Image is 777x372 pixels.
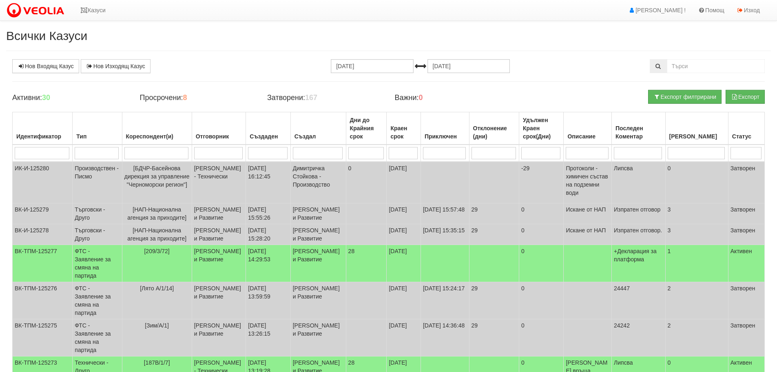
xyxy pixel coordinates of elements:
div: Дни до Крайния срок [348,114,385,142]
td: ИК-И-125280 [13,162,73,203]
td: [DATE] 14:36:48 [421,319,469,356]
span: [НАП-Национална агенция за приходите] [127,227,186,242]
td: Търговски - Друго [73,224,122,245]
span: [Лято А/1/14] [140,285,174,292]
td: ВК-ТПМ-125277 [13,245,73,282]
b: 0 [419,94,423,102]
div: Отговорник [194,131,244,142]
td: [PERSON_NAME] и Развитие [192,224,246,245]
button: Експорт филтрирани [648,90,722,104]
td: 3 [665,203,728,224]
b: 167 [305,94,317,102]
div: Отклонение (дни) [472,123,517,142]
td: Затворен [728,319,764,356]
td: [DATE] 15:28:20 [246,224,290,245]
th: Отговорник: No sort applied, activate to apply an ascending sort [192,112,246,145]
td: Затворен [728,282,764,319]
p: Протоколи - химичен състав на подземни води [566,164,609,197]
h2: Всички Казуси [6,29,771,42]
span: [БДЧР-Басейнова дирекция за управление "Черноморски регион"] [124,165,190,188]
button: Експорт [726,90,765,104]
div: Кореспондент(и) [124,131,190,142]
td: ВК-ТПМ-125276 [13,282,73,319]
td: [PERSON_NAME] и Развитие [290,245,346,282]
th: Краен срок: No sort applied, activate to apply an ascending sort [387,112,421,145]
a: Нов Изходящ Казус [81,59,151,73]
td: ВК-И-125279 [13,203,73,224]
td: ВК-ТПМ-125275 [13,319,73,356]
td: Затворен [728,203,764,224]
div: Тип [75,131,120,142]
td: [DATE] [387,282,421,319]
td: [DATE] 13:59:59 [246,282,290,319]
td: Затворен [728,224,764,245]
div: Създал [293,131,344,142]
td: Производствен - Писмо [73,162,122,203]
img: VeoliaLogo.png [6,2,68,19]
td: [DATE] [387,319,421,356]
td: [PERSON_NAME] и Развитие [290,224,346,245]
span: [НАП-Национална агенция за приходите] [127,206,186,221]
h4: Затворени: [267,94,382,102]
span: +Декларация за платформа [614,248,657,263]
td: 0 [519,203,564,224]
span: Липсва [614,165,633,172]
span: Изпратен отговор. [614,227,662,234]
span: Липсва [614,359,633,366]
span: 28 [348,359,355,366]
td: [PERSON_NAME] и Развитие [290,203,346,224]
td: 0 [519,282,564,319]
td: [DATE] [387,203,421,224]
p: Искане от НАП [566,205,609,214]
td: 29 [469,319,519,356]
td: Затворен [728,162,764,203]
td: 3 [665,224,728,245]
th: Създаден: No sort applied, activate to apply an ascending sort [246,112,290,145]
b: 30 [42,94,50,102]
td: [PERSON_NAME] и Развитие [192,319,246,356]
span: Изпратен отговор [614,206,660,213]
td: ФТС - Заявление за смяна на партида [73,245,122,282]
th: Удължен Краен срок(Дни): No sort applied, activate to apply an ascending sort [519,112,564,145]
td: 1 [665,245,728,282]
td: [DATE] 15:57:48 [421,203,469,224]
td: 0 [519,319,564,356]
td: [PERSON_NAME] и Развитие [290,319,346,356]
td: [DATE] 15:24:17 [421,282,469,319]
td: [DATE] [387,162,421,203]
span: 0 [348,165,352,172]
td: -29 [519,162,564,203]
th: Отклонение (дни): No sort applied, activate to apply an ascending sort [469,112,519,145]
td: [PERSON_NAME] - Технически [192,162,246,203]
span: 24447 [614,285,630,292]
td: Търговски - Друго [73,203,122,224]
td: [DATE] [387,245,421,282]
th: Кореспондент(и): No sort applied, activate to apply an ascending sort [122,112,192,145]
td: ВК-И-125278 [13,224,73,245]
th: Тип: No sort applied, activate to apply an ascending sort [73,112,122,145]
p: Искане от НАП [566,226,609,234]
td: ФТС - Заявление за смяна на партида [73,282,122,319]
td: 0 [519,245,564,282]
td: 2 [665,282,728,319]
th: Дни до Крайния срок: No sort applied, activate to apply an ascending sort [346,112,387,145]
div: Удължен Краен срок(Дни) [521,114,561,142]
th: Последен Коментар: No sort applied, activate to apply an ascending sort [611,112,665,145]
td: Активен [728,245,764,282]
td: 0 [665,162,728,203]
span: [Зим/А/1] [145,322,169,329]
td: [PERSON_NAME] и Развитие [290,282,346,319]
h4: Просрочени: [139,94,255,102]
th: Описание: No sort applied, activate to apply an ascending sort [564,112,612,145]
span: [187В/1/7] [144,359,170,366]
span: 28 [348,248,355,254]
th: Приключен: No sort applied, activate to apply an ascending sort [421,112,469,145]
td: [DATE] 16:12:45 [246,162,290,203]
td: 29 [469,282,519,319]
th: Идентификатор: No sort applied, activate to apply an ascending sort [13,112,73,145]
td: [DATE] 15:55:26 [246,203,290,224]
b: 8 [183,94,187,102]
div: Последен Коментар [614,123,663,142]
td: [DATE] [387,224,421,245]
td: [PERSON_NAME] и Развитие [192,282,246,319]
